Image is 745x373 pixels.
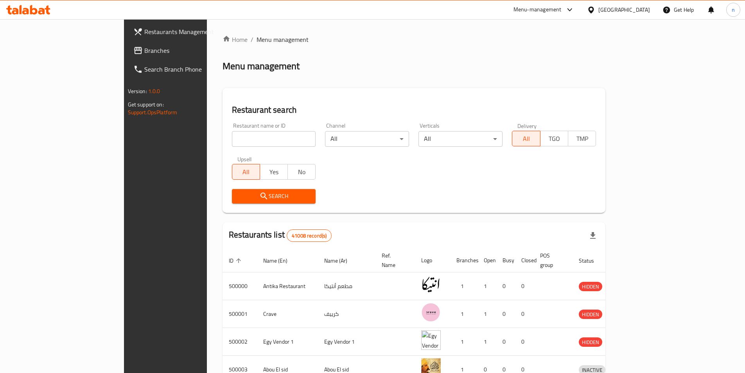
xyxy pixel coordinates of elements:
[257,328,318,356] td: Egy Vendor 1
[318,328,375,356] td: Egy Vendor 1
[127,22,248,41] a: Restaurants Management
[291,166,312,178] span: No
[512,131,540,146] button: All
[450,300,478,328] td: 1
[318,300,375,328] td: كرييف
[127,41,248,60] a: Branches
[540,131,568,146] button: TGO
[148,86,160,96] span: 1.0.0
[229,256,244,265] span: ID
[237,156,252,162] label: Upsell
[144,65,242,74] span: Search Branch Phone
[515,300,534,328] td: 0
[515,133,537,144] span: All
[513,5,562,14] div: Menu-management
[128,99,164,110] span: Get support on:
[732,5,735,14] span: n
[496,328,515,356] td: 0
[515,249,534,272] th: Closed
[144,27,242,36] span: Restaurants Management
[251,35,253,44] li: /
[287,229,332,242] div: Total records count
[579,337,602,347] div: HIDDEN
[318,272,375,300] td: مطعم أنتيكا
[418,131,503,147] div: All
[544,133,565,144] span: TGO
[478,272,496,300] td: 1
[287,232,331,240] span: 41008 record(s)
[257,272,318,300] td: Antika Restaurant
[478,328,496,356] td: 1
[421,330,441,350] img: Egy Vendor 1
[415,249,450,272] th: Logo
[128,107,178,117] a: Support.OpsPlatform
[517,123,537,128] label: Delivery
[287,164,316,180] button: No
[450,328,478,356] td: 1
[238,191,310,201] span: Search
[579,282,602,291] span: HIDDEN
[421,275,441,294] img: Antika Restaurant
[263,166,285,178] span: Yes
[127,60,248,79] a: Search Branch Phone
[579,310,602,319] span: HIDDEN
[579,310,602,319] div: HIDDEN
[579,256,604,265] span: Status
[450,272,478,300] td: 1
[496,272,515,300] td: 0
[571,133,593,144] span: TMP
[496,300,515,328] td: 0
[478,300,496,328] td: 1
[540,251,563,270] span: POS group
[515,272,534,300] td: 0
[260,164,288,180] button: Yes
[496,249,515,272] th: Busy
[263,256,298,265] span: Name (En)
[421,303,441,322] img: Crave
[232,189,316,204] button: Search
[257,300,318,328] td: Crave
[583,226,602,245] div: Export file
[324,256,357,265] span: Name (Ar)
[450,249,478,272] th: Branches
[232,131,316,147] input: Search for restaurant name or ID..
[382,251,406,270] span: Ref. Name
[478,249,496,272] th: Open
[325,131,409,147] div: All
[579,338,602,347] span: HIDDEN
[515,328,534,356] td: 0
[232,164,260,180] button: All
[568,131,596,146] button: TMP
[235,166,257,178] span: All
[223,60,300,72] h2: Menu management
[232,104,596,116] h2: Restaurant search
[229,229,332,242] h2: Restaurants list
[144,46,242,55] span: Branches
[223,35,606,44] nav: breadcrumb
[257,35,309,44] span: Menu management
[128,86,147,96] span: Version:
[598,5,650,14] div: [GEOGRAPHIC_DATA]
